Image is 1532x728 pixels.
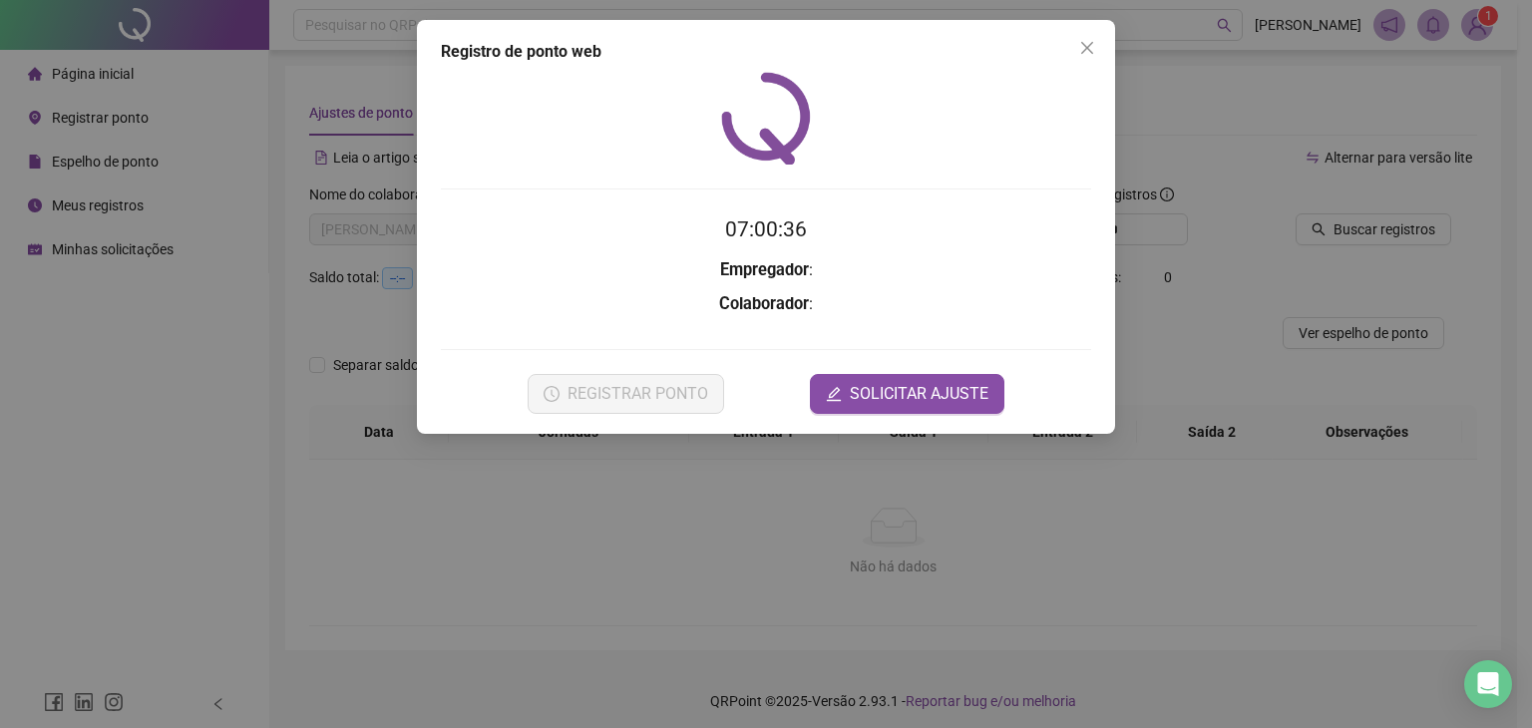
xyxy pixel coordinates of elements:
[725,217,807,241] time: 07:00:36
[719,294,809,313] strong: Colaborador
[1071,32,1103,64] button: Close
[810,374,1004,414] button: editSOLICITAR AJUSTE
[441,291,1091,317] h3: :
[721,72,811,165] img: QRPoint
[850,382,988,406] span: SOLICITAR AJUSTE
[826,386,842,402] span: edit
[441,40,1091,64] div: Registro de ponto web
[441,257,1091,283] h3: :
[1464,660,1512,708] div: Open Intercom Messenger
[528,374,724,414] button: REGISTRAR PONTO
[1079,40,1095,56] span: close
[720,260,809,279] strong: Empregador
